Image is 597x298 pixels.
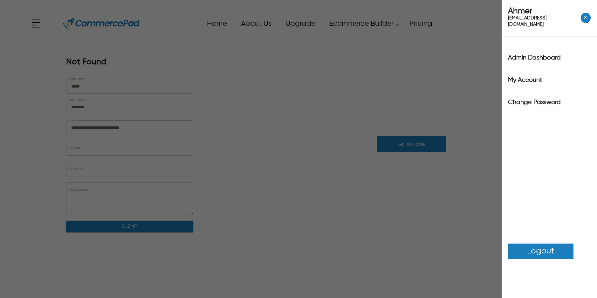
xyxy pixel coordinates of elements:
a: My Account [502,77,591,83]
span: Logout [527,245,554,258]
span: Close Right Menu Button [581,13,591,23]
a: Admin Dashboard [502,55,591,61]
label: My Account [508,77,591,83]
span: [EMAIL_ADDRESS][DOMAIN_NAME] [508,15,581,28]
span: Ahmer [508,8,581,14]
label: Admin Dashboard [508,55,591,61]
a: Logout [508,244,573,259]
a: Change Password [502,99,591,106]
label: Change Password [508,99,591,106]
